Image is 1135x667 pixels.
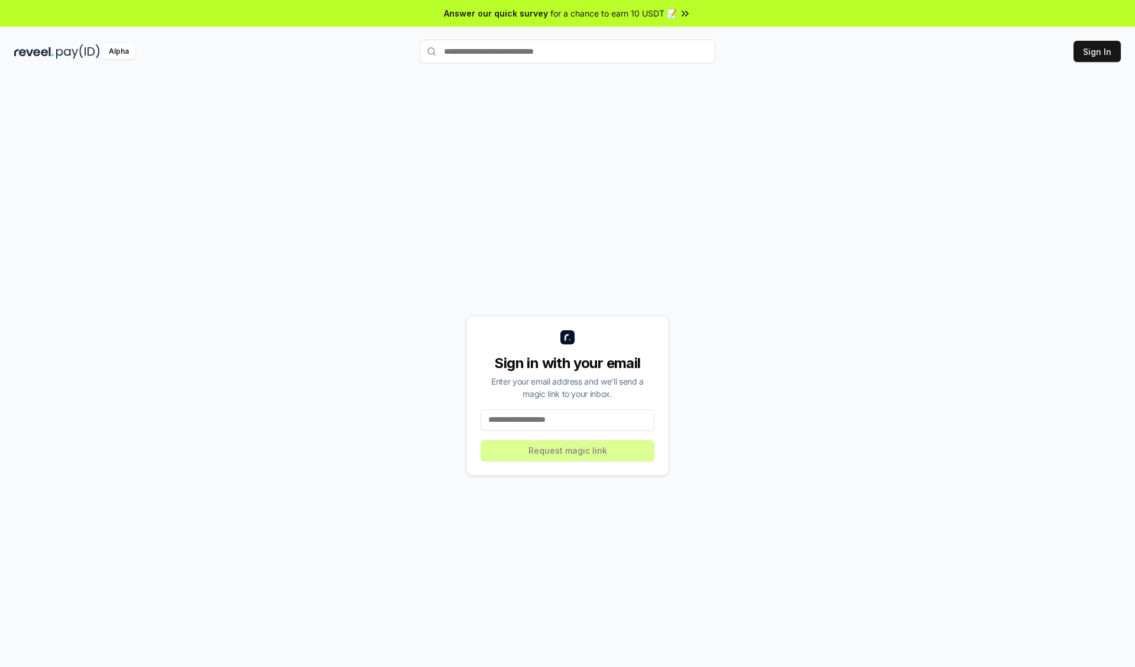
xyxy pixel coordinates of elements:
img: pay_id [56,44,100,59]
span: Answer our quick survey [444,7,548,19]
button: Sign In [1074,41,1121,62]
img: logo_small [560,330,575,344]
div: Alpha [102,44,135,59]
div: Sign in with your email [481,354,654,373]
img: reveel_dark [14,44,54,59]
span: for a chance to earn 10 USDT 📝 [550,7,677,19]
div: Enter your email address and we’ll send a magic link to your inbox. [481,375,654,400]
